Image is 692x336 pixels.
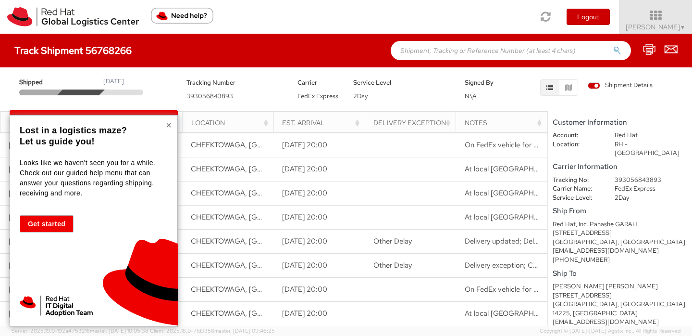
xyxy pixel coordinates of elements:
[553,220,687,229] div: Red Hat, Inc. Panashe GARAH
[191,284,400,294] span: CHEEKTOWAGA, NY, US
[353,79,450,86] h5: Service Level
[150,327,275,334] span: Client: 2025.18.0-71d3358
[391,41,631,60] input: Shipment, Tracking or Reference Number (at least 4 chars)
[9,118,88,128] div: Date and Time
[465,284,558,294] span: On FedEx vehicle for delivery
[191,140,400,150] span: CHEEKTOWAGA, NY, US
[282,118,361,128] div: Est. Arrival
[20,126,127,135] strong: Lost in a logistics maze?
[373,260,412,270] span: Other Delay
[19,78,61,87] span: Shipped
[465,309,587,318] span: At local FedEx facility
[20,158,165,198] p: Looks like we haven't seen you for a while. Check out our guided help menu that can answer your q...
[191,236,400,246] span: CHEEKTOWAGA, NY, US
[12,327,148,334] span: Server: 2025.19.0-192a4753216
[626,23,686,31] span: [PERSON_NAME]
[191,188,400,198] span: CHEEKTOWAGA, NY, US
[297,92,338,100] span: FedEx Express
[353,92,368,100] span: 2Day
[373,118,453,128] div: Delivery Exception
[553,318,687,327] div: [EMAIL_ADDRESS][DOMAIN_NAME]
[553,256,687,265] div: [PHONE_NUMBER]
[465,164,587,174] span: At local FedEx facility
[14,45,132,56] h4: Track Shipment 56768266
[186,92,233,100] span: 393056843893
[273,229,365,253] td: [DATE] 20:00
[273,133,365,157] td: [DATE] 20:00
[166,120,172,130] button: Close
[545,131,607,140] dt: Account:
[273,205,365,229] td: [DATE] 20:00
[545,194,607,203] dt: Service Level:
[680,24,686,31] span: ▼
[297,79,339,86] h5: Carrier
[553,300,687,318] div: [GEOGRAPHIC_DATA], [GEOGRAPHIC_DATA], 14225, [GEOGRAPHIC_DATA]
[553,118,687,127] h5: Customer Information
[465,79,506,86] h5: Signed By
[273,157,365,181] td: [DATE] 20:00
[273,253,365,277] td: [DATE] 20:00
[465,140,558,150] span: On FedEx vehicle for delivery
[540,327,680,335] span: Copyright © [DATE]-[DATE] Agistix Inc., All Rights Reserved
[553,229,687,238] div: [STREET_ADDRESS]
[191,118,271,128] div: Location
[588,81,653,90] span: Shipment Details
[103,77,124,86] div: [DATE]
[545,176,607,185] dt: Tracking No:
[20,137,95,146] strong: Let us guide you!
[20,215,74,233] button: Get started
[186,79,284,86] h5: Tracking Number
[7,7,139,26] img: rh-logistics-00dfa346123c4ec078e1.svg
[553,246,687,256] div: [EMAIL_ADDRESS][DOMAIN_NAME]
[553,291,687,300] div: [STREET_ADDRESS]
[151,8,213,24] button: Need help?
[273,181,365,205] td: [DATE] 20:00
[214,327,275,334] span: master, [DATE] 09:46:25
[90,327,148,334] span: master, [DATE] 10:05:38
[465,118,544,128] div: Notes
[553,270,687,278] h5: Ship To
[553,163,687,171] h5: Carrier Information
[191,260,400,270] span: CHEEKTOWAGA, NY, US
[545,140,607,149] dt: Location:
[465,92,477,100] span: N\A
[273,301,365,325] td: [DATE] 20:00
[553,207,687,215] h5: Ship From
[553,282,687,291] div: [PERSON_NAME] [PERSON_NAME]
[588,81,653,91] label: Shipment Details
[191,309,400,318] span: CHEEKTOWAGA, NY, US
[273,277,365,301] td: [DATE] 20:00
[465,260,664,270] span: Delivery exception; Customer not available or business closed
[553,238,687,247] div: [GEOGRAPHIC_DATA], [GEOGRAPHIC_DATA]
[465,212,587,222] span: At local FedEx facility
[465,236,578,246] span: Delivery updated; Delivery updated
[545,184,607,194] dt: Carrier Name:
[567,9,610,25] button: Logout
[373,236,412,246] span: Other Delay
[191,212,400,222] span: CHEEKTOWAGA, NY, US
[465,188,587,198] span: At local FedEx facility
[191,164,400,174] span: CHEEKTOWAGA, NY, US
